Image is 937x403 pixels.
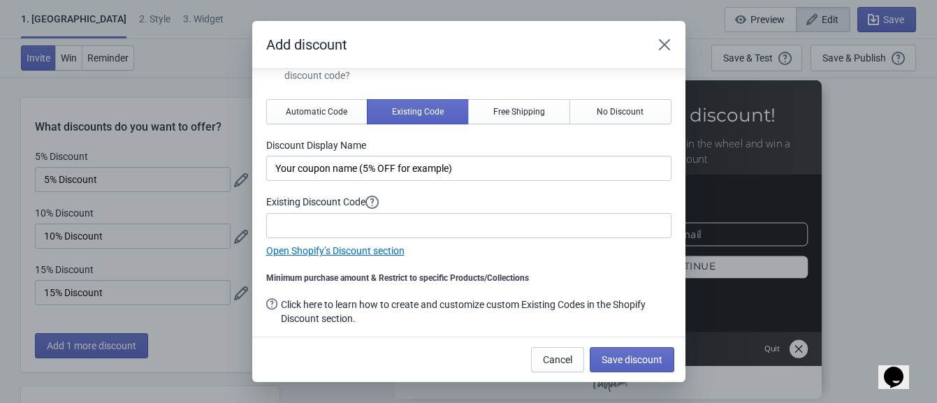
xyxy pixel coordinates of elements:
button: Save discount [590,347,674,372]
span: Automatic Code [286,106,347,117]
label: Discount Display Name [266,138,671,152]
span: No Discount [597,106,644,117]
iframe: chat widget [878,347,923,389]
span: Cancel [543,354,572,365]
div: Click here to learn how to create and customize custom Existing Codes in the Shopify Discount sec... [281,298,671,325]
button: Existing Code [367,99,469,124]
button: No Discount [569,99,671,124]
span: Existing Code [392,106,444,117]
button: Cancel [531,347,584,372]
a: Open Shopify’s Discount section [266,245,405,256]
button: Free Shipping [468,99,570,124]
button: Close [652,32,677,57]
span: Save discount [602,354,662,365]
button: Automatic Code [266,99,368,124]
h2: Add discount [266,35,638,54]
span: Free Shipping [493,106,545,117]
div: Minimum purchase amount & Restrict to specific Products/Collections [266,272,671,284]
label: Existing Discount Code [266,195,671,210]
